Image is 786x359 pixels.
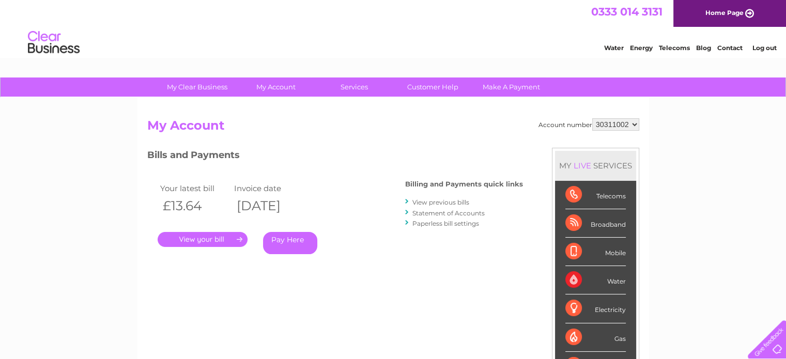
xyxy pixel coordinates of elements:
td: Your latest bill [158,181,232,195]
a: 0333 014 3131 [591,5,662,18]
h3: Bills and Payments [147,148,523,166]
a: View previous bills [412,198,469,206]
a: Customer Help [390,77,475,97]
div: Telecoms [565,181,626,209]
div: Gas [565,323,626,352]
th: [DATE] [232,195,306,216]
a: . [158,232,248,247]
h4: Billing and Payments quick links [405,180,523,188]
div: Account number [538,118,639,131]
a: Log out [752,44,776,52]
div: LIVE [572,161,593,170]
h2: My Account [147,118,639,138]
th: £13.64 [158,195,232,216]
a: My Clear Business [155,77,240,97]
a: Statement of Accounts [412,209,485,217]
img: logo.png [27,27,80,58]
a: Blog [696,44,711,52]
div: Water [565,266,626,294]
td: Invoice date [232,181,306,195]
a: My Account [233,77,318,97]
a: Energy [630,44,653,52]
div: Clear Business is a trading name of Verastar Limited (registered in [GEOGRAPHIC_DATA] No. 3667643... [149,6,638,50]
a: Paperless bill settings [412,220,479,227]
a: Services [312,77,397,97]
div: Broadband [565,209,626,238]
a: Pay Here [263,232,317,254]
div: Electricity [565,294,626,323]
a: Make A Payment [469,77,554,97]
a: Telecoms [659,44,690,52]
a: Contact [717,44,743,52]
div: MY SERVICES [555,151,636,180]
a: Water [604,44,624,52]
div: Mobile [565,238,626,266]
